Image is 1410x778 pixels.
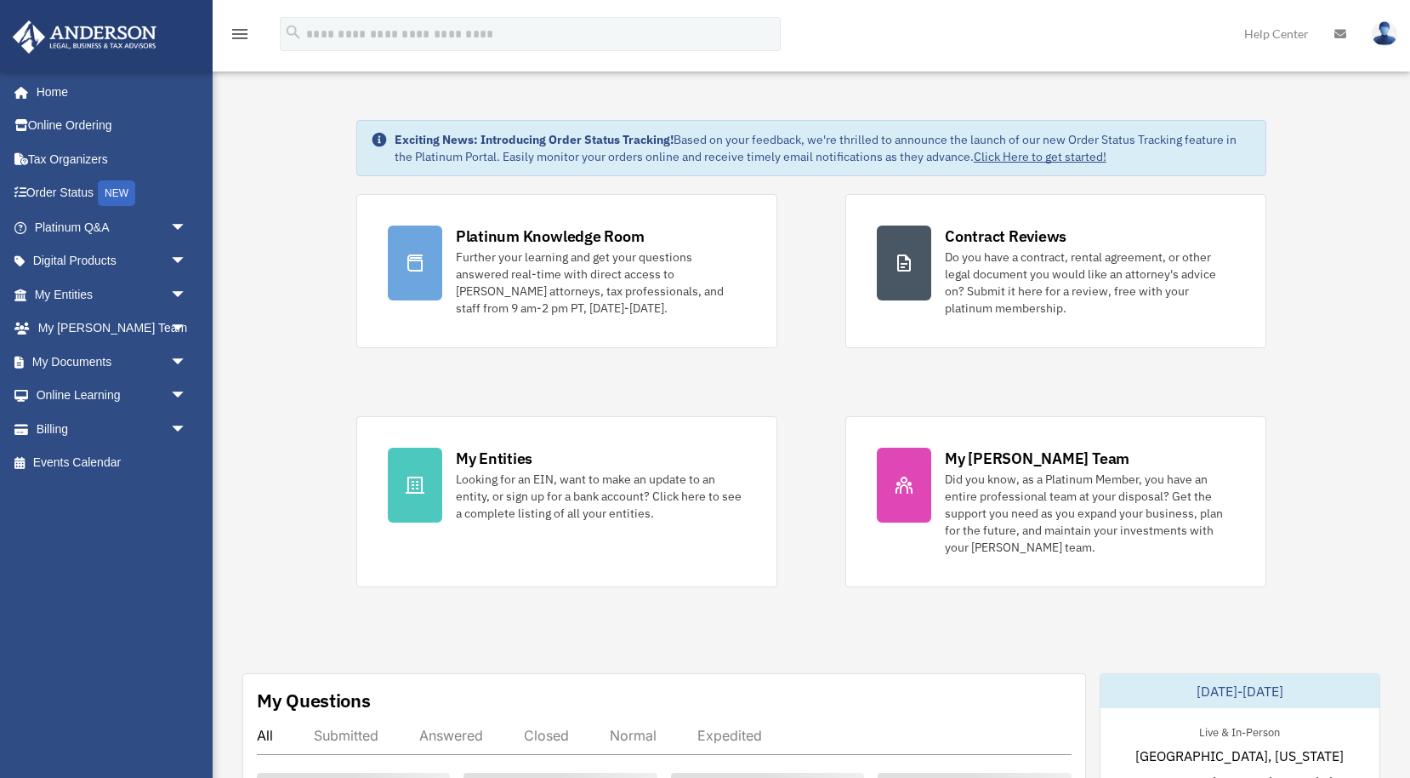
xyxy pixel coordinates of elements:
[1100,674,1380,708] div: [DATE]-[DATE]
[395,132,674,147] strong: Exciting News: Introducing Order Status Tracking!
[945,249,1235,317] div: Do you have a contract, rental agreement, or other legal document you would like an attorney's ad...
[230,30,250,44] a: menu
[945,226,1066,247] div: Contract Reviews
[230,24,250,44] i: menu
[610,727,657,744] div: Normal
[974,149,1106,164] a: Click Here to get started!
[12,109,213,143] a: Online Ordering
[170,412,204,447] span: arrow_drop_down
[170,312,204,346] span: arrow_drop_down
[12,75,204,109] a: Home
[1135,746,1344,766] span: [GEOGRAPHIC_DATA], [US_STATE]
[170,345,204,380] span: arrow_drop_down
[945,448,1129,469] div: My [PERSON_NAME] Team
[170,244,204,279] span: arrow_drop_down
[257,727,273,744] div: All
[419,727,483,744] div: Answered
[456,448,532,469] div: My Entities
[524,727,569,744] div: Closed
[12,277,213,312] a: My Entitiesarrow_drop_down
[12,176,213,211] a: Order StatusNEW
[314,727,378,744] div: Submitted
[12,210,213,244] a: Platinum Q&Aarrow_drop_down
[356,194,777,348] a: Platinum Knowledge Room Further your learning and get your questions answered real-time with dire...
[845,416,1266,587] a: My [PERSON_NAME] Team Did you know, as a Platinum Member, you have an entire professional team at...
[356,416,777,587] a: My Entities Looking for an EIN, want to make an update to an entity, or sign up for a bank accoun...
[12,345,213,379] a: My Documentsarrow_drop_down
[12,446,213,480] a: Events Calendar
[12,412,213,446] a: Billingarrow_drop_down
[170,379,204,414] span: arrow_drop_down
[170,210,204,245] span: arrow_drop_down
[98,180,135,206] div: NEW
[845,194,1266,348] a: Contract Reviews Do you have a contract, rental agreement, or other legal document you would like...
[12,312,213,346] a: My [PERSON_NAME] Teamarrow_drop_down
[697,727,762,744] div: Expedited
[12,142,213,176] a: Tax Organizers
[456,249,746,317] div: Further your learning and get your questions answered real-time with direct access to [PERSON_NAM...
[284,23,303,42] i: search
[1185,722,1293,740] div: Live & In-Person
[170,277,204,312] span: arrow_drop_down
[456,226,645,247] div: Platinum Knowledge Room
[456,471,746,522] div: Looking for an EIN, want to make an update to an entity, or sign up for a bank account? Click her...
[12,379,213,413] a: Online Learningarrow_drop_down
[1372,21,1397,46] img: User Pic
[395,131,1252,165] div: Based on your feedback, we're thrilled to announce the launch of our new Order Status Tracking fe...
[8,20,162,54] img: Anderson Advisors Platinum Portal
[12,244,213,278] a: Digital Productsarrow_drop_down
[257,688,371,713] div: My Questions
[945,471,1235,556] div: Did you know, as a Platinum Member, you have an entire professional team at your disposal? Get th...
